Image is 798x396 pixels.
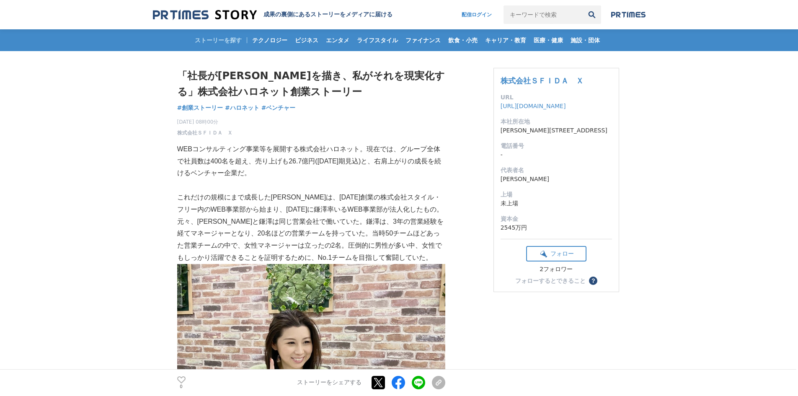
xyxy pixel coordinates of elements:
[482,29,529,51] a: キャリア・教育
[501,103,566,109] a: [URL][DOMAIN_NAME]
[567,36,603,44] span: 施設・団体
[263,11,393,18] h2: 成果の裏側にあるストーリーをメディアに届ける
[177,68,445,100] h1: 「社長が[PERSON_NAME]を描き、私がそれを現実化する」株式会社ハロネット創業ストーリー
[177,129,232,137] a: 株式会社ＳＦＩＤＡ Ｘ
[482,36,529,44] span: キャリア・教育
[501,199,612,208] dd: 未上場
[445,29,481,51] a: 飲食・小売
[501,215,612,223] dt: 資本金
[177,192,445,264] p: これだけの規模にまで成長した[PERSON_NAME]は、[DATE]創業の株式会社スタイル・フリー内のWEB事業部から始まり、[DATE]に鎌澤率いるWEB事業部が法人化したもの。元々、[PE...
[177,385,186,389] p: 0
[501,166,612,175] dt: 代表者名
[261,104,296,112] a: #ベンチャー
[402,29,444,51] a: ファイナンス
[177,143,445,179] p: WEBコンサルティング事業等を展開する株式会社ハロネット。現在では、グループ全体で社員数は400名を超え、売り上げも26.7億円([DATE]期見込)と、右肩上がりの成長を続けるベンチャー企業だ。
[501,117,612,126] dt: 本社所在地
[225,104,259,111] span: #ハロネット
[501,76,584,85] a: 株式会社ＳＦＩＤＡ Ｘ
[501,126,612,135] dd: [PERSON_NAME][STREET_ADDRESS]
[515,278,586,284] div: フォローするとできること
[153,9,257,21] img: 成果の裏側にあるストーリーをメディアに届ける
[501,150,612,159] dd: -
[589,277,597,285] button: ？
[501,175,612,184] dd: [PERSON_NAME]
[402,36,444,44] span: ファイナンス
[292,36,322,44] span: ビジネス
[526,266,586,273] div: 2フォロワー
[526,246,586,261] button: フォロー
[501,190,612,199] dt: 上場
[611,11,646,18] img: prtimes
[567,29,603,51] a: 施設・団体
[177,118,232,126] span: [DATE] 08時00分
[249,36,291,44] span: テクノロジー
[504,5,583,24] input: キーワードで検索
[445,36,481,44] span: 飲食・小売
[249,29,291,51] a: テクノロジー
[297,379,362,387] p: ストーリーをシェアする
[530,29,566,51] a: 医療・健康
[354,36,401,44] span: ライフスタイル
[530,36,566,44] span: 医療・健康
[323,36,353,44] span: エンタメ
[225,104,259,112] a: #ハロネット
[261,104,296,111] span: #ベンチャー
[323,29,353,51] a: エンタメ
[590,278,596,284] span: ？
[177,104,223,112] a: #創業ストーリー
[501,142,612,150] dt: 電話番号
[153,9,393,21] a: 成果の裏側にあるストーリーをメディアに届ける 成果の裏側にあるストーリーをメディアに届ける
[583,5,601,24] button: 検索
[354,29,401,51] a: ライフスタイル
[292,29,322,51] a: ビジネス
[453,5,500,24] a: 配信ログイン
[177,104,223,111] span: #創業ストーリー
[501,93,612,102] dt: URL
[501,223,612,232] dd: 2545万円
